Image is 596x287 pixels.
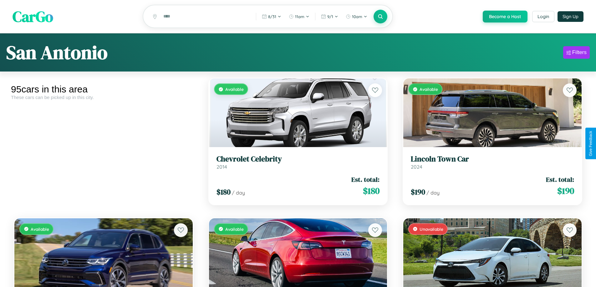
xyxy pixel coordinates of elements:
[558,11,583,22] button: Sign Up
[411,155,574,170] a: Lincoln Town Car2024
[13,6,53,27] span: CarGo
[232,190,245,196] span: / day
[426,190,440,196] span: / day
[363,185,380,197] span: $ 180
[31,226,49,232] span: Available
[557,185,574,197] span: $ 190
[572,49,587,56] div: Filters
[259,12,284,22] button: 8/31
[532,11,554,22] button: Login
[216,155,380,170] a: Chevrolet Celebrity2014
[483,11,527,22] button: Become a Host
[588,131,593,156] div: Give Feedback
[351,175,380,184] span: Est. total:
[327,14,333,19] span: 9 / 1
[420,226,443,232] span: Unavailable
[225,226,244,232] span: Available
[11,95,196,100] div: These cars can be picked up in this city.
[216,164,227,170] span: 2014
[295,14,304,19] span: 11am
[411,164,422,170] span: 2024
[563,46,590,59] button: Filters
[411,187,425,197] span: $ 190
[343,12,370,22] button: 10am
[268,14,276,19] span: 8 / 31
[411,155,574,164] h3: Lincoln Town Car
[6,40,108,65] h1: San Antonio
[216,187,231,197] span: $ 180
[420,87,438,92] span: Available
[352,14,362,19] span: 10am
[225,87,244,92] span: Available
[318,12,341,22] button: 9/1
[546,175,574,184] span: Est. total:
[11,84,196,95] div: 95 cars in this area
[286,12,313,22] button: 11am
[216,155,380,164] h3: Chevrolet Celebrity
